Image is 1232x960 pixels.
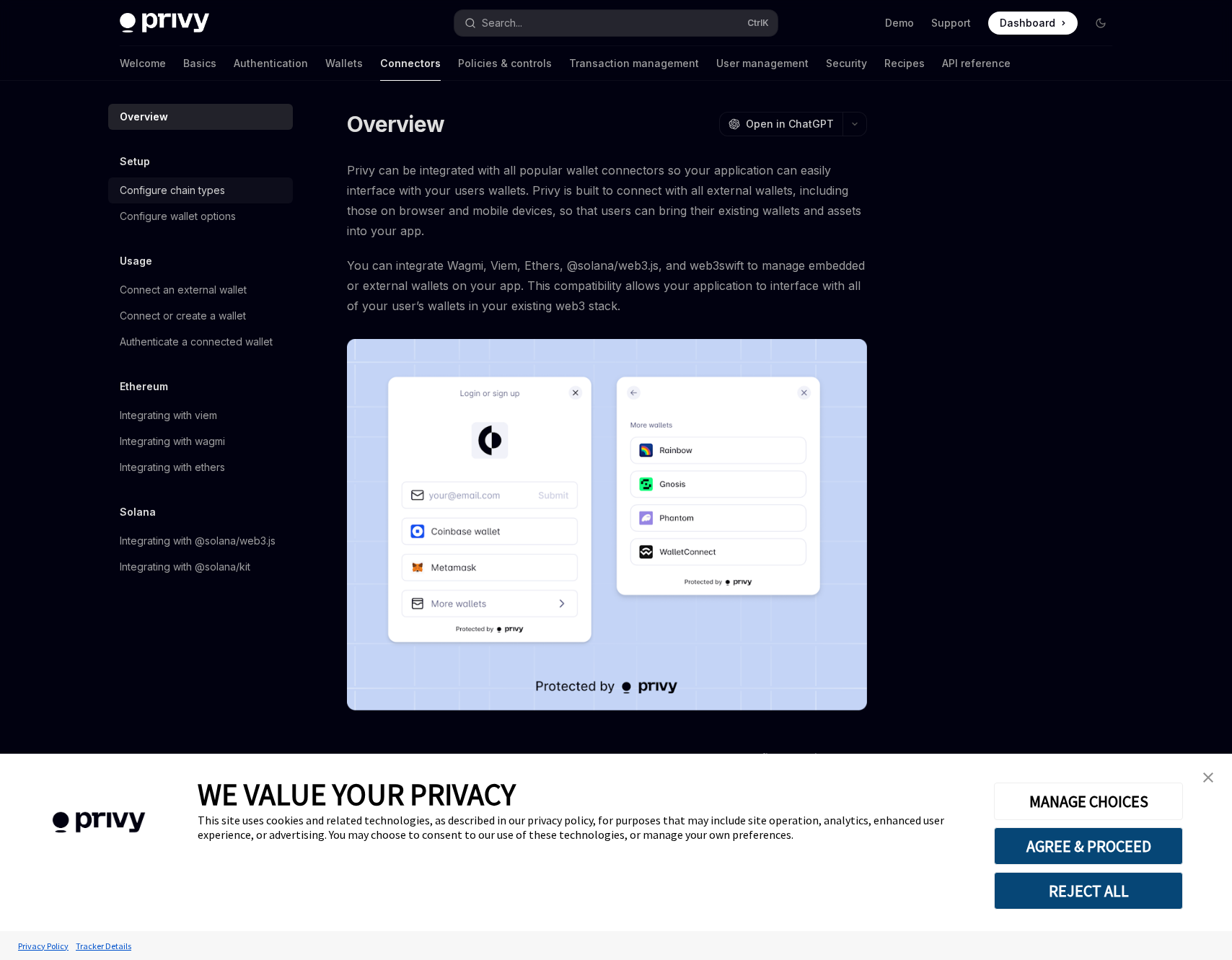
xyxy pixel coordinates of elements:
button: AGREE & PROCEED [994,827,1183,865]
a: Configure wallet options [108,203,293,229]
a: Configure chain types [108,177,293,203]
div: Integrating with viem [120,407,217,424]
a: Security [826,46,867,81]
h5: Usage [120,252,152,270]
div: This site uses cookies and related technologies, as described in our privacy policy, for purposes... [198,813,972,842]
span: Open in ChatGPT [746,117,834,131]
a: API reference [942,46,1011,81]
span: Ctrl K [747,17,769,29]
a: Integrating with @solana/kit [108,554,293,580]
button: REJECT ALL [994,872,1183,910]
img: close banner [1203,772,1213,783]
a: Dashboard [988,12,1078,35]
a: Privacy Policy [14,933,72,959]
a: Connect or create a wallet [108,303,293,329]
div: Overview [120,108,168,125]
img: dark logo [120,13,209,33]
h5: Ethereum [120,378,168,395]
div: Integrating with @solana/web3.js [120,532,276,550]
h5: Setup [120,153,150,170]
button: Toggle dark mode [1089,12,1112,35]
div: Integrating with @solana/kit [120,558,250,576]
a: Authenticate a connected wallet [108,329,293,355]
a: Integrating with ethers [108,454,293,480]
span: WE VALUE YOUR PRIVACY [198,775,516,813]
div: Search... [482,14,522,32]
a: Demo [885,16,914,30]
a: Recipes [884,46,925,81]
button: MANAGE CHOICES [994,783,1183,820]
span: You can integrate Wagmi, Viem, Ethers, @solana/web3.js, and web3swift to manage embedded or exter... [347,255,867,316]
a: close banner [1194,763,1223,792]
a: Connectors [380,46,441,81]
button: Search...CtrlK [454,10,778,36]
a: Transaction management [569,46,699,81]
a: Authentication [234,46,308,81]
a: Tracker Details [72,933,135,959]
span: Configure chain types [740,751,855,765]
img: company logo [22,791,176,854]
a: Integrating with @solana/web3.js [108,528,293,554]
a: Support [931,16,971,30]
div: Authenticate a connected wallet [120,333,273,351]
h5: Solana [120,503,156,521]
a: User management [716,46,809,81]
a: Policies & controls [458,46,552,81]
a: Configure chain types [740,751,866,765]
a: Connect an external wallet [108,277,293,303]
a: Wallets [325,46,363,81]
div: Configure chain types [120,182,225,199]
div: Configure wallet options [120,208,236,225]
button: Open in ChatGPT [719,112,842,136]
a: Overview [108,104,293,130]
div: Integrating with wagmi [120,433,225,450]
span: Dashboard [1000,16,1055,30]
a: Integrating with wagmi [108,428,293,454]
a: Integrating with viem [108,402,293,428]
h1: Overview [347,111,444,137]
img: Connectors3 [347,339,867,710]
div: Connect an external wallet [120,281,247,299]
span: Privy can be integrated with all popular wallet connectors so your application can easily interfa... [347,160,867,241]
a: Basics [183,46,216,81]
div: Connect or create a wallet [120,307,246,325]
div: Integrating with ethers [120,459,225,476]
a: Welcome [120,46,166,81]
